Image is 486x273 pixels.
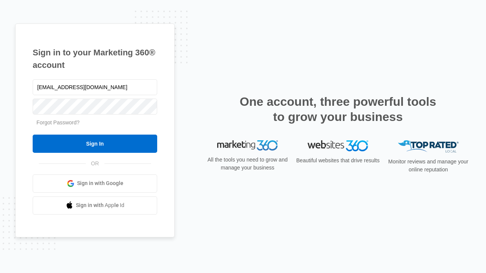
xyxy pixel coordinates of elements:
[77,179,123,187] span: Sign in with Google
[295,157,380,165] p: Beautiful websites that drive results
[398,140,459,153] img: Top Rated Local
[76,201,125,209] span: Sign in with Apple Id
[386,158,471,174] p: Monitor reviews and manage your online reputation
[33,79,157,95] input: Email
[217,140,278,151] img: Marketing 360
[308,140,368,151] img: Websites 360
[205,156,290,172] p: All the tools you need to grow and manage your business
[33,46,157,71] h1: Sign in to your Marketing 360® account
[33,196,157,215] a: Sign in with Apple Id
[33,135,157,153] input: Sign In
[36,119,80,126] a: Forgot Password?
[237,94,439,124] h2: One account, three powerful tools to grow your business
[86,160,104,168] span: OR
[33,174,157,193] a: Sign in with Google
